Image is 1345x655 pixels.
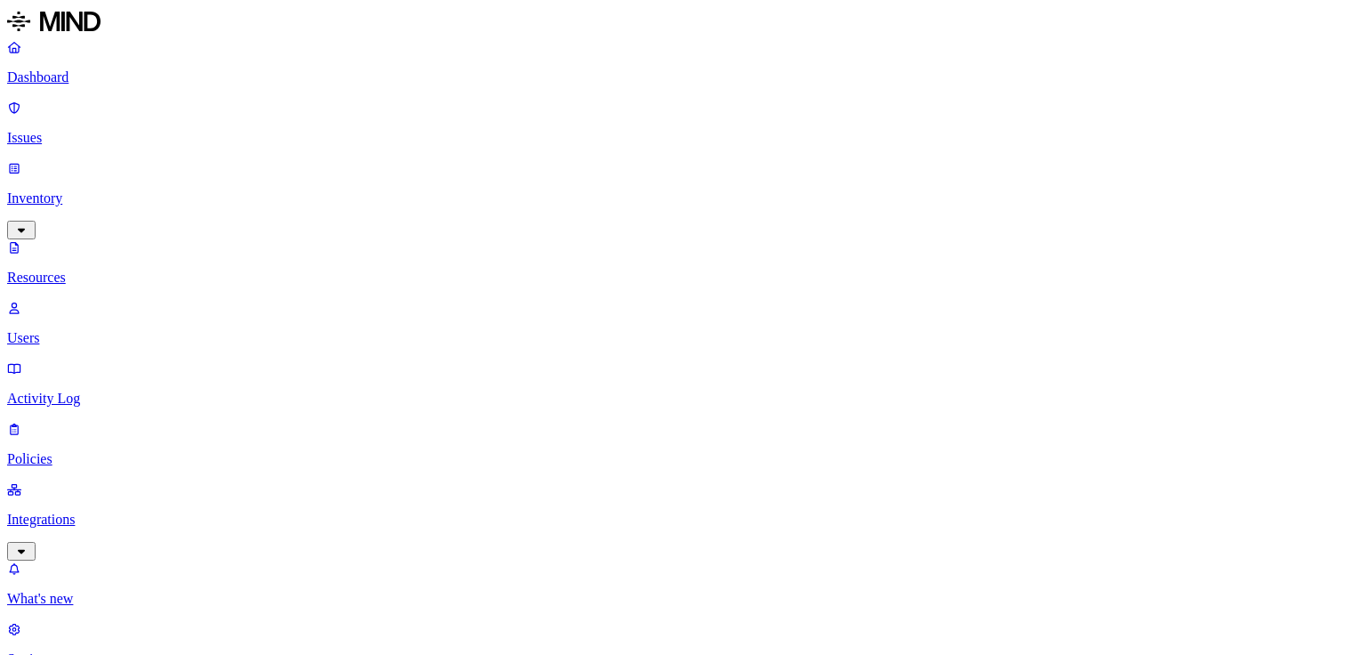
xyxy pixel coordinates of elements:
[7,360,1338,407] a: Activity Log
[7,451,1338,467] p: Policies
[7,300,1338,346] a: Users
[7,7,1338,39] a: MIND
[7,481,1338,558] a: Integrations
[7,100,1338,146] a: Issues
[7,391,1338,407] p: Activity Log
[7,160,1338,237] a: Inventory
[7,130,1338,146] p: Issues
[7,561,1338,607] a: What's new
[7,7,101,36] img: MIND
[7,591,1338,607] p: What's new
[7,421,1338,467] a: Policies
[7,190,1338,206] p: Inventory
[7,270,1338,286] p: Resources
[7,330,1338,346] p: Users
[7,239,1338,286] a: Resources
[7,512,1338,528] p: Integrations
[7,39,1338,85] a: Dashboard
[7,69,1338,85] p: Dashboard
